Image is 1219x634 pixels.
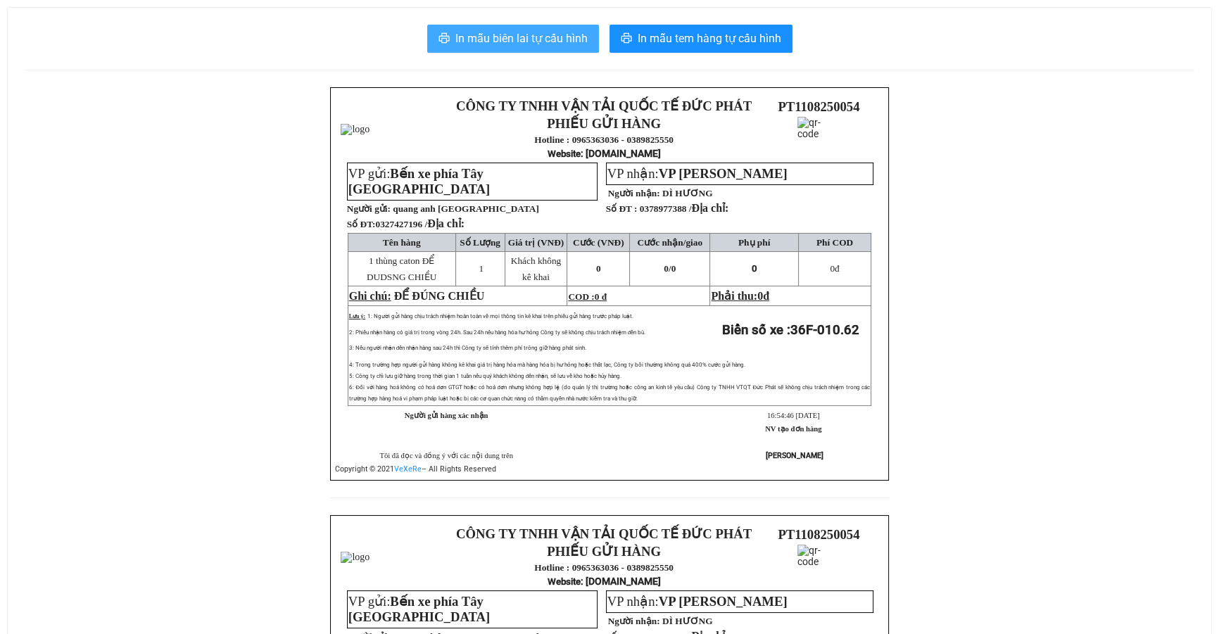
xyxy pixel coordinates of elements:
[456,99,752,113] strong: CÔNG TY TNHH VẬN TẢI QUỐC TẾ ĐỨC PHÁT
[548,576,661,587] strong: : [DOMAIN_NAME]
[607,594,788,609] span: VP nhận:
[455,30,588,47] span: In mẫu biên lai tự cấu hình
[547,116,661,131] strong: PHIẾU GỬI HÀNG
[348,166,490,196] span: VP gửi:
[427,217,465,229] span: Địa chỉ:
[797,117,840,159] img: qr-code
[548,576,581,587] span: Website
[763,290,769,302] span: đ
[367,313,633,319] span: 1: Người gửi hàng chịu trách nhiệm hoàn toàn về mọi thông tin kê khai trên phiếu gửi hàng trước p...
[790,322,859,338] span: 36F-010.62
[394,290,484,302] span: ĐỂ ĐÚNG CHIỀU
[738,237,770,248] span: Phụ phí
[691,202,728,214] span: Địa chỉ:
[405,412,488,419] strong: Người gửi hàng xác nhận
[757,290,763,302] span: 0
[607,166,788,181] span: VP nhận:
[778,527,859,542] span: PT1108250054
[349,373,621,379] span: 5: Công ty chỉ lưu giữ hàng trong thời gian 1 tuần nếu quý khách không đến nhận, sẽ lưu về kho ho...
[547,544,661,559] strong: PHIẾU GỬI HÀNG
[367,255,436,282] span: 1 thùng caton ĐỂ DUDSNG CHIỀU
[341,124,370,135] img: logo
[797,545,840,587] img: qr-code
[427,25,599,53] button: printerIn mẫu biên lai tự cấu hình
[349,384,871,402] span: 6: Đối với hàng hoá không có hoá đơn GTGT hoặc có hoá đơn nhưng không hợp lệ (do quản lý thị trườ...
[765,425,821,433] strong: NV tạo đơn hàng
[379,452,513,459] span: Tôi đã đọc và đồng ý với các nội dung trên
[766,451,823,460] strong: [PERSON_NAME]
[383,237,421,248] span: Tên hàng
[511,255,561,282] span: Khách không kê khai
[341,552,370,563] img: logo
[534,134,674,145] strong: Hotline : 0965363036 - 0389825550
[348,594,490,624] span: VP gửi:
[548,148,581,159] span: Website
[640,203,729,214] span: 0378977388 /
[830,263,839,274] span: đ
[662,188,713,198] span: DÌ HƯƠNG
[460,237,500,248] span: Số Lượng
[394,464,422,474] a: VeXeRe
[659,166,788,181] span: VP [PERSON_NAME]
[347,219,465,229] strong: Số ĐT:
[606,203,638,214] strong: Số ĐT :
[671,263,676,274] span: 0
[659,594,788,609] span: VP [PERSON_NAME]
[349,329,645,336] span: 2: Phiếu nhận hàng có giá trị trong vòng 24h. Sau 24h nếu hàng hóa hư hỏng Công ty sẽ không chịu ...
[335,464,496,474] span: Copyright © 2021 – All Rights Reserved
[456,526,752,541] strong: CÔNG TY TNHH VẬN TẢI QUỐC TẾ ĐỨC PHÁT
[347,203,391,214] strong: Người gửi:
[621,32,632,46] span: printer
[573,237,624,248] span: Cước (VNĐ)
[830,263,835,274] span: 0
[348,166,490,196] span: Bến xe phía Tây [GEOGRAPHIC_DATA]
[393,203,539,214] span: quang anh [GEOGRAPHIC_DATA]
[664,263,676,274] span: 0/
[722,322,859,338] strong: Biển số xe :
[596,263,601,274] span: 0
[595,291,607,302] span: 0 đ
[767,412,820,419] span: 16:54:46 [DATE]
[711,290,769,302] span: Phải thu:
[638,30,781,47] span: In mẫu tem hàng tự cấu hình
[608,616,660,626] strong: Người nhận:
[349,290,391,302] span: Ghi chú:
[349,345,586,351] span: 3: Nếu người nhận đến nhận hàng sau 24h thì Công ty sẽ tính thêm phí trông giữ hàng phát sinh.
[438,32,450,46] span: printer
[548,148,661,159] strong: : [DOMAIN_NAME]
[568,291,607,302] span: COD :
[348,594,490,624] span: Bến xe phía Tây [GEOGRAPHIC_DATA]
[637,237,702,248] span: Cước nhận/giao
[752,263,757,274] span: 0
[508,237,564,248] span: Giá trị (VNĐ)
[609,25,792,53] button: printerIn mẫu tem hàng tự cấu hình
[816,237,853,248] span: Phí COD
[349,362,745,368] span: 4: Trong trường hợp người gửi hàng không kê khai giá trị hàng hóa mà hàng hóa bị hư hỏng hoặc thấ...
[534,562,674,573] strong: Hotline : 0965363036 - 0389825550
[349,313,365,319] span: Lưu ý:
[662,616,713,626] span: DÌ HƯƠNG
[778,99,859,114] span: PT1108250054
[608,188,660,198] strong: Người nhận:
[479,263,484,274] span: 1
[375,219,465,229] span: 0327427196 /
